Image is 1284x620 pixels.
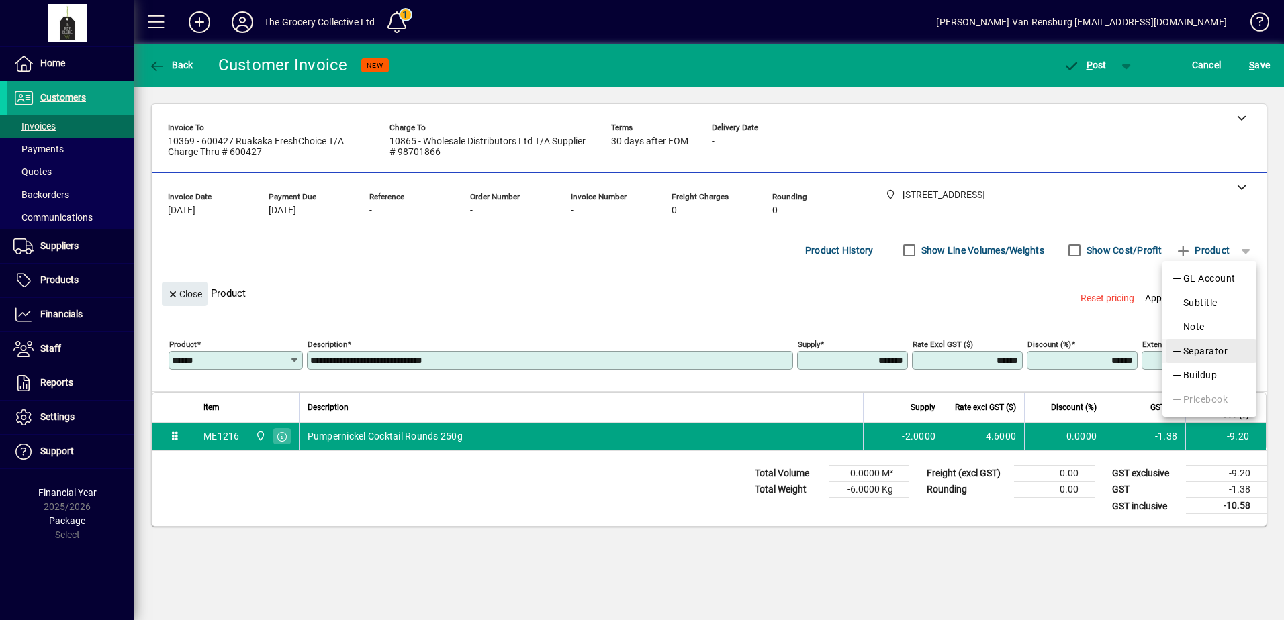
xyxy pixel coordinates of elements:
button: GL Account [1162,266,1256,291]
span: Note [1171,319,1205,335]
button: Note [1162,315,1256,339]
span: GL Account [1171,270,1236,287]
button: Buildup [1162,363,1256,387]
span: Subtitle [1171,295,1218,311]
button: Subtitle [1162,291,1256,315]
span: Separator [1171,343,1228,359]
span: Buildup [1171,367,1217,383]
button: Pricebook [1162,387,1256,411]
span: Pricebook [1171,391,1228,407]
button: Separator [1162,339,1256,363]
